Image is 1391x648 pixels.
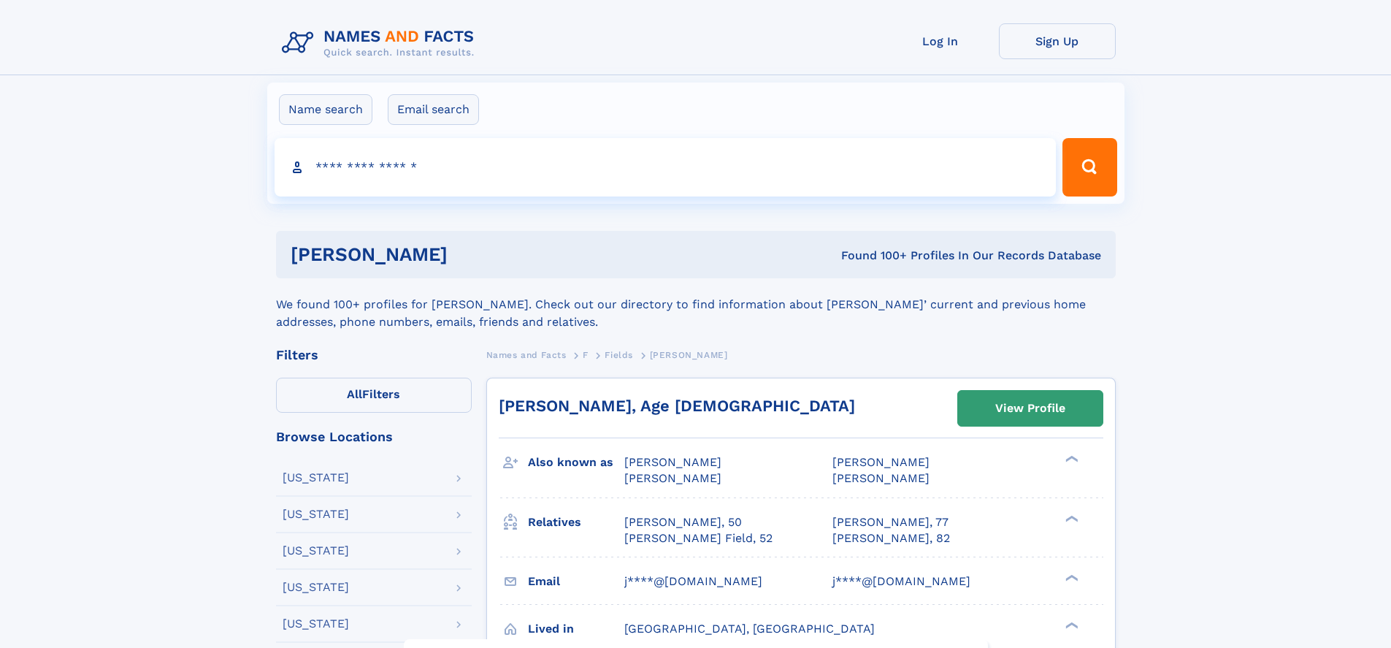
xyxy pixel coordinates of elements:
[283,472,349,484] div: [US_STATE]
[832,530,950,546] a: [PERSON_NAME], 82
[276,378,472,413] label: Filters
[283,618,349,630] div: [US_STATE]
[1062,454,1079,464] div: ❯
[499,397,855,415] a: [PERSON_NAME], Age [DEMOGRAPHIC_DATA]
[276,348,472,362] div: Filters
[583,346,589,364] a: F
[528,450,624,475] h3: Also known as
[832,471,930,485] span: [PERSON_NAME]
[1062,138,1116,197] button: Search Button
[624,471,721,485] span: [PERSON_NAME]
[528,569,624,594] h3: Email
[958,391,1103,426] a: View Profile
[624,622,875,636] span: [GEOGRAPHIC_DATA], [GEOGRAPHIC_DATA]
[276,278,1116,331] div: We found 100+ profiles for [PERSON_NAME]. Check out our directory to find information about [PERS...
[995,392,1065,425] div: View Profile
[583,350,589,360] span: F
[624,514,742,530] a: [PERSON_NAME], 50
[275,138,1057,197] input: search input
[605,346,633,364] a: Fields
[283,545,349,557] div: [US_STATE]
[1062,620,1079,630] div: ❯
[832,455,930,469] span: [PERSON_NAME]
[528,510,624,535] h3: Relatives
[486,346,567,364] a: Names and Facts
[528,617,624,641] h3: Lived in
[605,350,633,360] span: Fields
[650,350,728,360] span: [PERSON_NAME]
[283,582,349,593] div: [US_STATE]
[999,23,1116,59] a: Sign Up
[279,94,372,125] label: Name search
[291,245,645,264] h1: [PERSON_NAME]
[388,94,479,125] label: Email search
[347,387,362,401] span: All
[832,514,949,530] a: [PERSON_NAME], 77
[1062,514,1079,523] div: ❯
[276,430,472,443] div: Browse Locations
[644,248,1101,264] div: Found 100+ Profiles In Our Records Database
[624,455,721,469] span: [PERSON_NAME]
[276,23,486,63] img: Logo Names and Facts
[283,508,349,520] div: [US_STATE]
[882,23,999,59] a: Log In
[624,530,773,546] a: [PERSON_NAME] Field, 52
[1062,573,1079,582] div: ❯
